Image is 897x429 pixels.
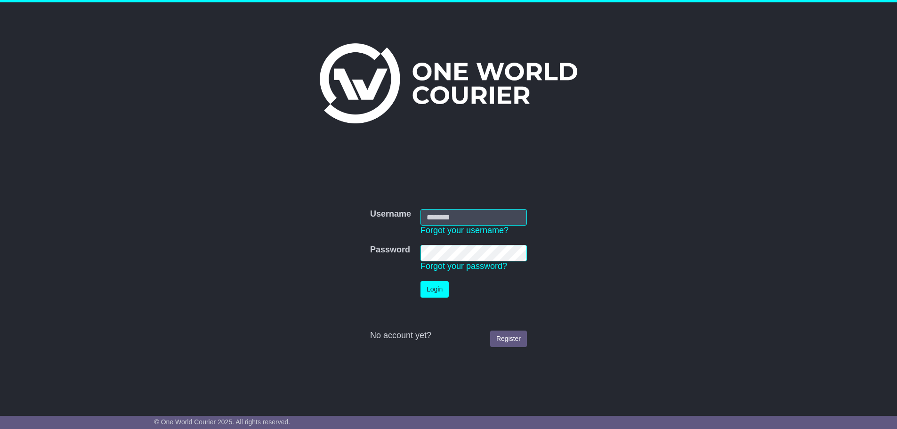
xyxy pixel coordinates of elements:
a: Forgot your password? [420,261,507,271]
label: Username [370,209,411,219]
label: Password [370,245,410,255]
div: No account yet? [370,331,527,341]
a: Forgot your username? [420,226,509,235]
a: Register [490,331,527,347]
img: One World [320,43,577,123]
button: Login [420,281,449,298]
span: © One World Courier 2025. All rights reserved. [154,418,291,426]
